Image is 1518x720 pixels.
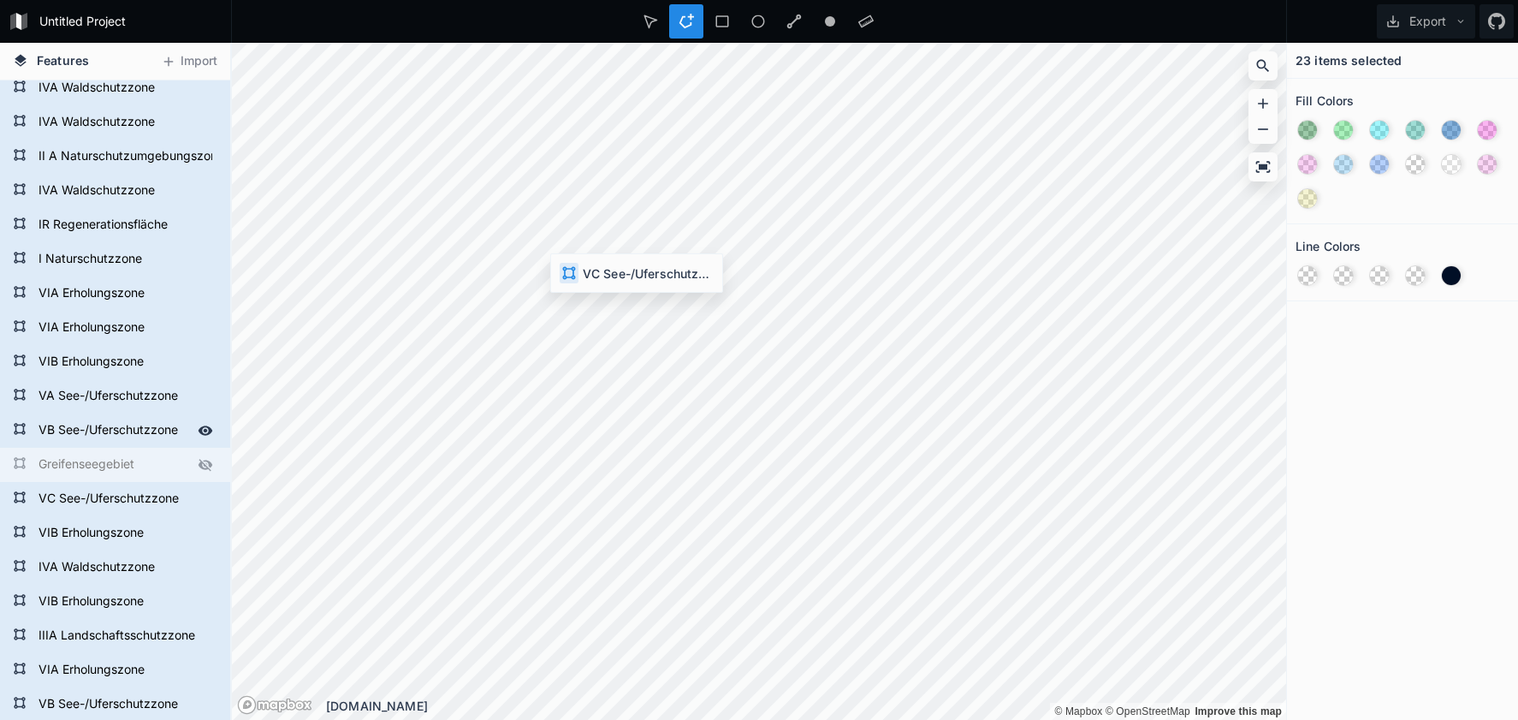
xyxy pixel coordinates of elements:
[1296,233,1361,259] h2: Line Colors
[1296,87,1355,114] h2: Fill Colors
[1377,4,1475,39] button: Export
[1106,705,1190,717] a: OpenStreetMap
[1195,705,1282,717] a: Map feedback
[1054,705,1102,717] a: Mapbox
[237,695,312,715] a: Mapbox logo
[326,697,1286,715] div: [DOMAIN_NAME]
[37,51,89,69] span: Features
[152,48,226,75] button: Import
[1296,51,1402,69] h4: 23 items selected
